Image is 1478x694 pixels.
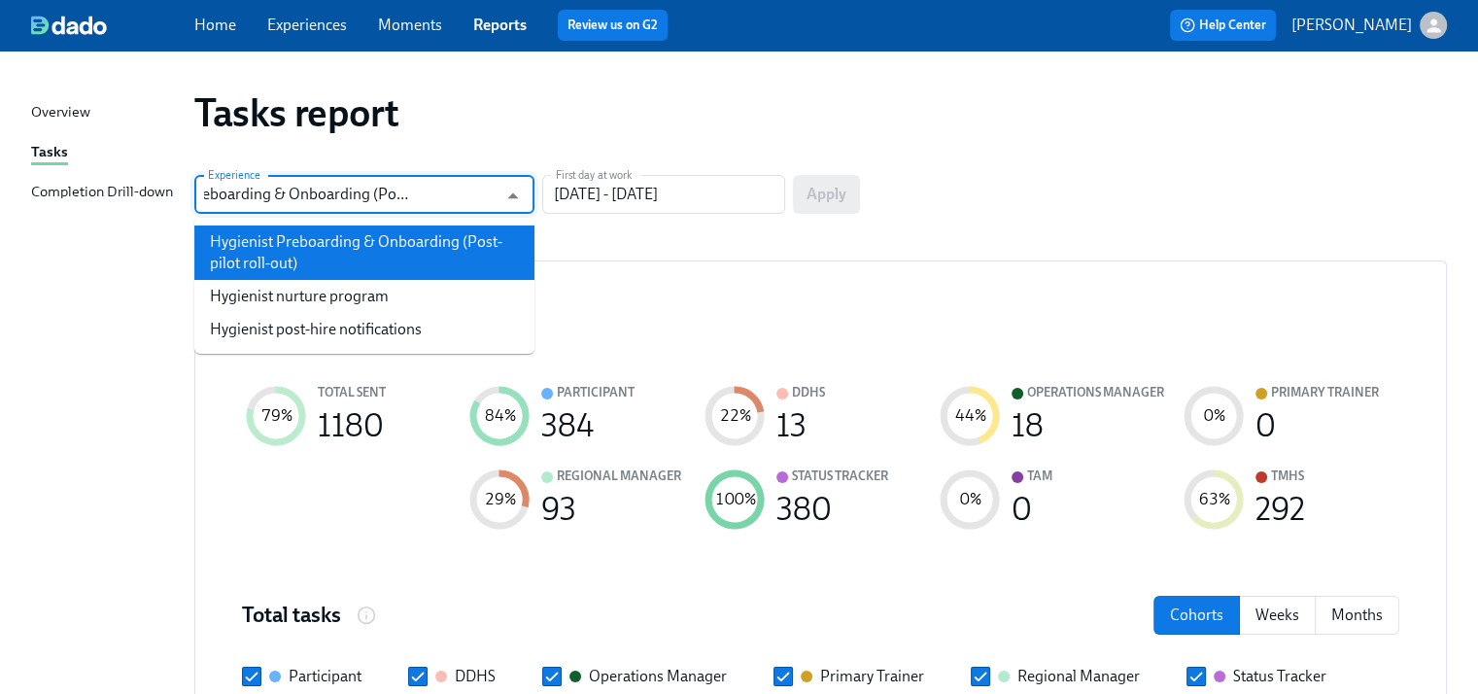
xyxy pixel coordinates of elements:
button: Review us on G2 [558,10,668,41]
text: 100 % [715,490,756,508]
div: Regional Manager [557,466,681,487]
button: Help Center [1170,10,1276,41]
div: Regional Manager [1017,666,1140,687]
button: Close [498,181,528,211]
img: dado [31,16,107,35]
li: Hygienist nurture program [194,280,534,313]
text: 0 % [960,490,981,508]
div: Primary Trainer [1271,382,1379,403]
p: [PERSON_NAME] [1291,15,1412,36]
div: 18 [1012,415,1044,436]
div: 384 [541,415,594,436]
text: 22 % [720,406,751,425]
text: 63 % [1199,490,1230,508]
div: TAM [1027,466,1052,487]
div: DDHS [792,382,825,403]
text: 84 % [485,406,516,425]
div: Operations Manager [589,666,727,687]
div: Participant [557,382,635,403]
text: 29 % [485,490,516,508]
p: Weeks [1255,605,1299,626]
div: 93 [541,499,576,520]
h4: Total tasks [242,601,341,630]
a: Tasks [31,141,179,165]
span: Help Center [1180,16,1266,35]
div: date filter [1153,596,1399,635]
div: 13 [776,415,807,436]
a: Home [194,16,236,34]
div: Operations Manager [1027,382,1164,403]
a: Review us on G2 [567,16,658,35]
button: months [1315,596,1399,635]
li: Hygienist Preboarding & Onboarding (Post-pilot roll-out) [194,226,534,280]
svg: The number of tasks that started in a month/week or all tasks sent to a specific cohort [357,606,376,625]
a: dado [31,16,194,35]
h1: Tasks report [194,89,398,136]
div: TMHS [1271,466,1304,487]
text: 44 % [955,406,986,425]
a: Overview [31,101,179,125]
div: Primary Trainer [820,666,924,687]
div: Overview [31,101,90,125]
div: 0 [1255,415,1276,436]
div: TOTAL SENT [318,382,386,403]
text: 79 % [261,406,292,425]
div: 1180 [318,415,384,436]
button: weeks [1239,596,1316,635]
a: Experiences [267,16,347,34]
div: 380 [776,499,832,520]
a: Reports [473,16,527,34]
button: cohorts [1153,596,1240,635]
button: [PERSON_NAME] [1291,12,1447,39]
div: Participant [289,666,361,687]
li: Hygienist post-hire notifications [194,313,534,346]
p: Months [1331,605,1383,626]
div: 0 [1012,499,1032,520]
div: Completion Drill-down [31,181,173,205]
div: Tasks [31,141,68,165]
p: Cohorts [1170,605,1223,626]
text: 0 % [1204,406,1225,425]
div: 292 [1255,499,1305,520]
div: Status Tracker [1233,666,1326,687]
div: DDHS [455,666,496,687]
a: Completion Drill-down [31,181,179,205]
a: Moments [378,16,442,34]
div: Status Tracker [792,466,888,487]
